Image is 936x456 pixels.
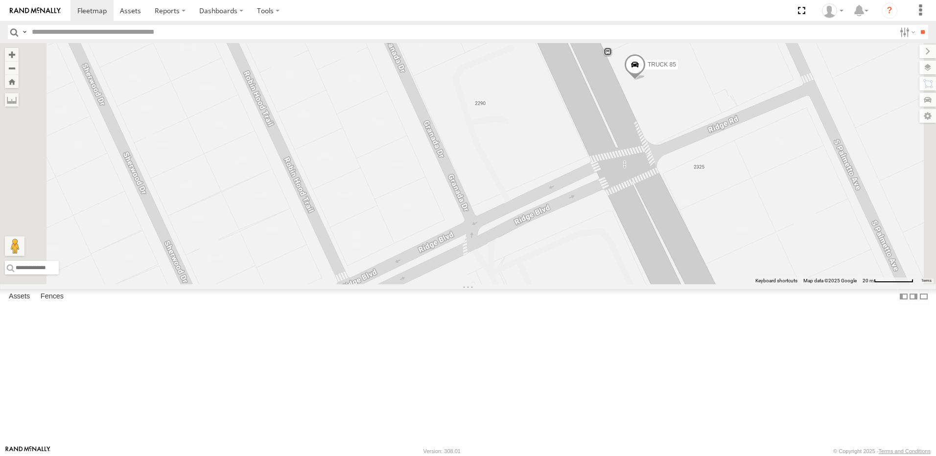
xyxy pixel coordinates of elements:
label: Dock Summary Table to the Right [909,289,918,303]
button: Keyboard shortcuts [755,277,797,284]
a: Visit our Website [5,446,50,456]
label: Dock Summary Table to the Left [899,289,909,303]
label: Map Settings [919,109,936,123]
button: Zoom out [5,61,19,75]
button: Drag Pegman onto the map to open Street View [5,236,24,256]
label: Search Filter Options [896,25,917,39]
span: 20 m [863,278,874,283]
div: Version: 308.01 [423,448,461,454]
a: Terms (opens in new tab) [921,279,932,283]
label: Fences [36,290,69,303]
label: Search Query [21,25,28,39]
div: © Copyright 2025 - [833,448,931,454]
div: Thomas Crowe [819,3,847,18]
span: Map data ©2025 Google [803,278,857,283]
button: Zoom Home [5,75,19,88]
img: rand-logo.svg [10,7,61,14]
button: Zoom in [5,48,19,61]
a: Terms and Conditions [879,448,931,454]
i: ? [882,3,897,19]
label: Assets [4,290,35,303]
label: Hide Summary Table [919,289,929,303]
span: TRUCK 85 [648,61,676,68]
label: Measure [5,93,19,107]
button: Map Scale: 20 m per 77 pixels [860,277,916,284]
